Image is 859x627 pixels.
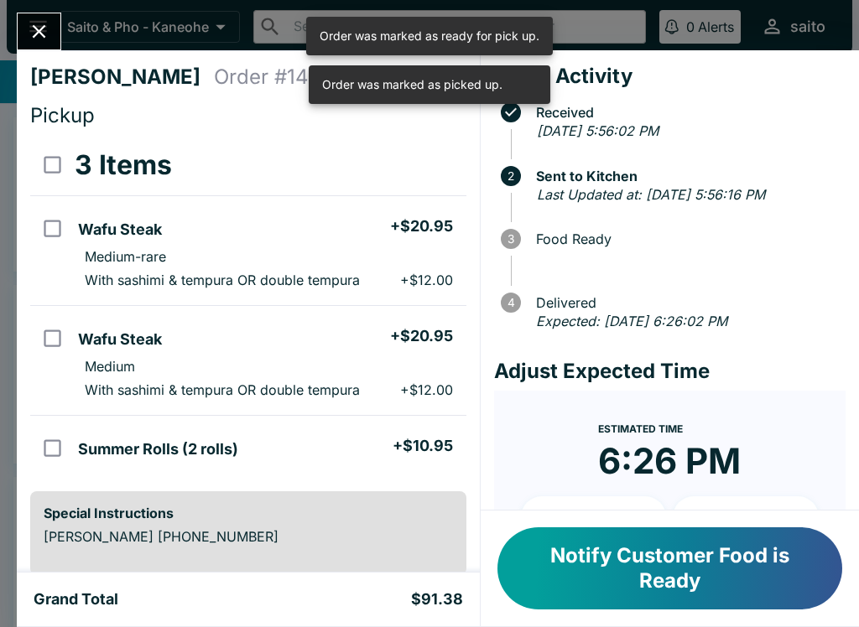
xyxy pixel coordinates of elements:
[528,231,846,246] span: Food Ready
[494,359,846,384] h4: Adjust Expected Time
[30,135,466,478] table: orders table
[393,436,453,456] h5: + $10.95
[30,65,214,90] h4: [PERSON_NAME]
[78,329,162,350] h5: Wafu Steak
[78,220,162,240] h5: Wafu Steak
[508,169,514,183] text: 2
[521,496,667,538] button: + 10
[537,186,765,203] em: Last Updated at: [DATE] 5:56:16 PM
[537,122,659,139] em: [DATE] 5:56:02 PM
[528,168,846,184] span: Sent to Kitchen
[85,381,360,398] p: With sashimi & tempura OR double tempura
[673,496,819,538] button: + 20
[494,64,846,89] h4: Order Activity
[75,148,172,182] h3: 3 Items
[320,22,539,50] div: Order was marked as ready for pick up.
[536,313,727,329] em: Expected: [DATE] 6:26:02 PM
[85,358,135,375] p: Medium
[85,248,166,265] p: Medium-rare
[34,589,118,609] h5: Grand Total
[390,326,453,346] h5: + $20.95
[507,296,514,309] text: 4
[30,103,95,127] span: Pickup
[508,232,514,246] text: 3
[400,381,453,398] p: + $12.00
[528,295,846,310] span: Delivered
[411,589,463,609] h5: $91.38
[598,422,683,435] span: Estimated Time
[390,216,453,236] h5: + $20.95
[44,528,453,545] p: [PERSON_NAME] [PHONE_NUMBER]
[78,439,238,459] h5: Summer Rolls (2 rolls)
[528,105,846,120] span: Received
[44,505,453,521] h6: Special Instructions
[85,272,360,288] p: With sashimi & tempura OR double tempura
[214,65,355,90] h4: Order # 141629
[322,70,502,99] div: Order was marked as picked up.
[18,13,60,49] button: Close
[598,439,741,483] time: 6:26 PM
[497,527,842,609] button: Notify Customer Food is Ready
[400,272,453,288] p: + $12.00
